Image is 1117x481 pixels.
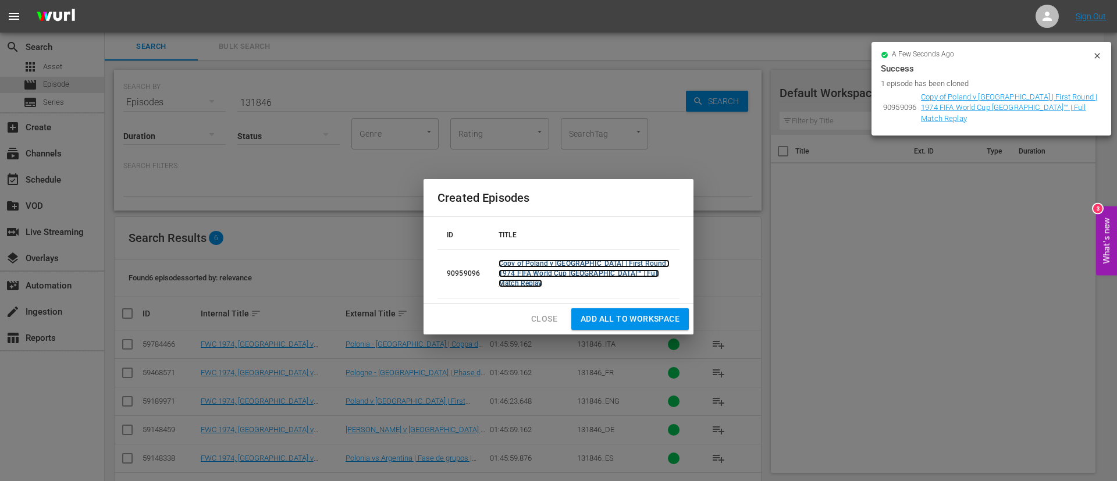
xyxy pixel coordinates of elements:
[531,312,557,326] span: Close
[881,62,1102,76] div: Success
[437,222,489,250] th: ID
[571,308,689,330] button: Add all to Workspace
[7,9,21,23] span: menu
[1096,206,1117,275] button: Open Feedback Widget
[437,188,680,207] h2: Created Episodes
[581,312,680,326] span: Add all to Workspace
[28,3,84,30] img: ans4CAIJ8jUAAAAAAAAAAAAAAAAAAAAAAAAgQb4GAAAAAAAAAAAAAAAAAAAAAAAAJMjXAAAAAAAAAAAAAAAAAAAAAAAAgAT5G...
[437,250,489,298] td: 90959096
[1076,12,1106,21] a: Sign Out
[892,50,954,59] span: a few seconds ago
[881,90,919,127] td: 90959096
[921,92,1097,123] a: Copy of Poland v [GEOGRAPHIC_DATA] | First Round | 1974 FIFA World Cup [GEOGRAPHIC_DATA]™ | Full ...
[1093,204,1102,213] div: 3
[522,308,567,330] button: Close
[881,78,1090,90] div: 1 episode has been cloned
[489,222,680,250] th: TITLE
[499,259,670,287] a: Copy of Poland v [GEOGRAPHIC_DATA] | First Round | 1974 FIFA World Cup [GEOGRAPHIC_DATA]™ | Full ...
